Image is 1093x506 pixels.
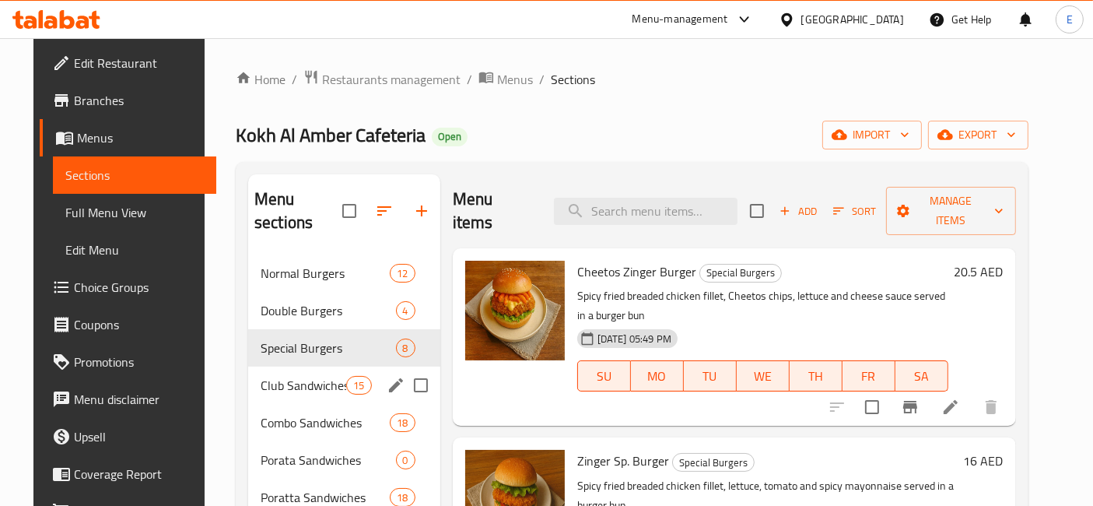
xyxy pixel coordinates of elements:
[384,374,408,397] button: edit
[391,416,414,430] span: 18
[292,70,297,89] li: /
[40,44,216,82] a: Edit Restaurant
[236,69,1028,90] nav: breadcrumb
[53,231,216,269] a: Edit Menu
[74,427,204,446] span: Upsell
[829,199,880,223] button: Sort
[397,341,415,356] span: 8
[478,69,533,90] a: Menus
[777,202,819,220] span: Add
[40,455,216,493] a: Coverage Report
[254,188,342,234] h2: Menu sections
[684,360,737,392] button: TU
[248,329,440,367] div: Special Burgers8
[40,269,216,306] a: Choice Groups
[322,70,461,89] span: Restaurants management
[333,195,366,227] span: Select all sections
[74,54,204,72] span: Edit Restaurant
[672,453,755,472] div: Special Burgers
[801,11,904,28] div: [GEOGRAPHIC_DATA]
[396,451,415,469] div: items
[432,130,468,143] span: Open
[74,353,204,371] span: Promotions
[403,192,440,230] button: Add section
[248,367,440,404] div: Club Sandwiches15edit
[554,198,737,225] input: search
[632,10,728,29] div: Menu-management
[699,264,782,283] div: Special Burgers
[65,166,204,184] span: Sections
[822,121,922,149] button: import
[899,192,1004,230] span: Manage items
[366,192,403,230] span: Sort sections
[790,360,843,392] button: TH
[835,125,909,145] span: import
[843,360,895,392] button: FR
[65,203,204,222] span: Full Menu View
[856,391,888,423] span: Select to update
[833,202,876,220] span: Sort
[673,454,754,472] span: Special Burgers
[261,451,395,469] span: Porata Sandwiches
[53,194,216,231] a: Full Menu View
[955,261,1004,283] h6: 20.5 AED
[467,70,472,89] li: /
[773,199,823,223] button: Add
[591,332,678,346] span: [DATE] 05:49 PM
[40,381,216,418] a: Menu disclaimer
[40,306,216,343] a: Coupons
[65,241,204,259] span: Edit Menu
[347,378,370,393] span: 15
[74,278,204,297] span: Choice Groups
[465,261,565,360] img: Cheetos Zinger Burger
[391,266,414,281] span: 12
[77,128,204,147] span: Menus
[743,365,783,388] span: WE
[972,388,1010,426] button: delete
[40,82,216,119] a: Branches
[700,264,781,282] span: Special Burgers
[895,360,948,392] button: SA
[432,128,468,146] div: Open
[261,413,390,432] span: Combo Sandwiches
[539,70,545,89] li: /
[248,292,440,329] div: Double Burgers4
[941,398,960,416] a: Edit menu item
[1067,11,1073,28] span: E
[40,343,216,381] a: Promotions
[261,376,346,395] span: Club Sandwiches
[941,125,1016,145] span: export
[631,360,684,392] button: MO
[248,404,440,441] div: Combo Sandwiches18
[577,360,631,392] button: SU
[74,315,204,334] span: Coupons
[551,70,595,89] span: Sections
[261,264,390,283] span: Normal Burgers
[396,339,415,357] div: items
[236,70,286,89] a: Home
[796,365,836,388] span: TH
[391,490,414,505] span: 18
[303,69,461,90] a: Restaurants management
[397,304,415,318] span: 4
[396,301,415,320] div: items
[886,187,1016,235] button: Manage items
[577,260,696,283] span: Cheetos Zinger Burger
[40,119,216,156] a: Menus
[236,118,426,153] span: Kokh Al Amber Cafeteria
[637,365,678,388] span: MO
[74,465,204,483] span: Coverage Report
[453,188,535,234] h2: Menu items
[248,441,440,479] div: Porata Sandwiches0
[584,365,625,388] span: SU
[964,450,1004,472] h6: 16 AED
[261,339,395,357] span: Special Burgers
[773,199,823,223] span: Add item
[248,255,440,292] div: Normal Burgers12
[928,121,1028,149] button: export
